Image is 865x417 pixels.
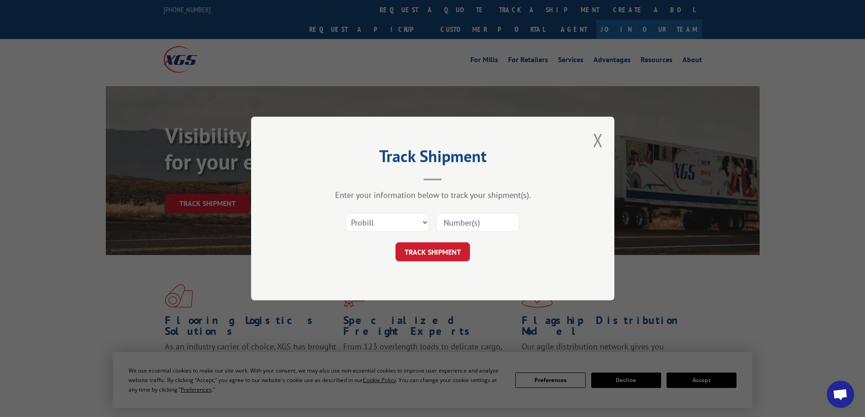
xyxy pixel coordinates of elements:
button: Close modal [593,128,603,152]
h2: Track Shipment [297,150,569,167]
button: TRACK SHIPMENT [395,242,470,261]
div: Enter your information below to track your shipment(s). [297,190,569,200]
input: Number(s) [436,213,519,232]
a: Open chat [827,381,854,408]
